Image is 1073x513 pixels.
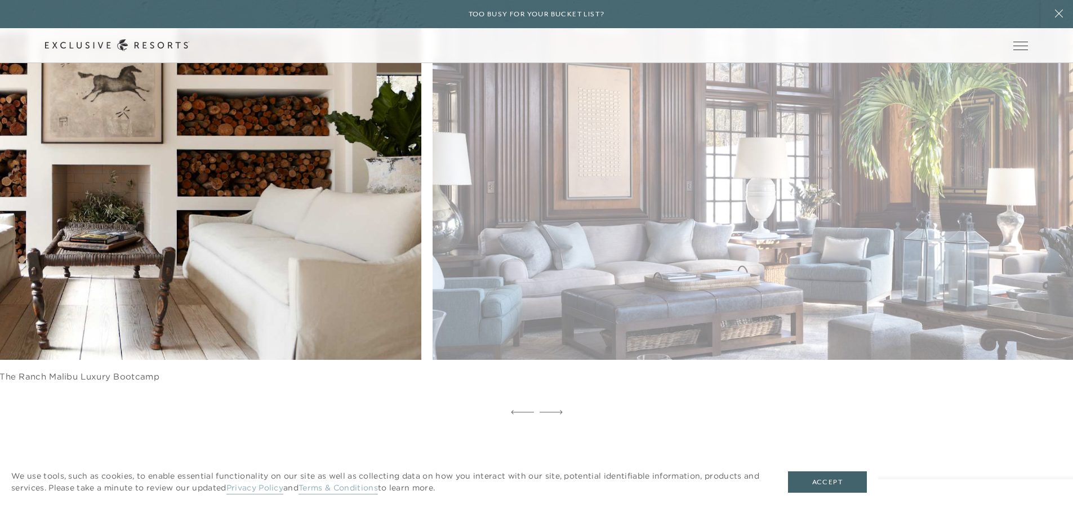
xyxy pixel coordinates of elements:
[1013,42,1028,50] button: Open navigation
[299,483,378,494] a: Terms & Conditions
[11,470,765,494] p: We use tools, such as cookies, to enable essential functionality on our site as well as collectin...
[226,483,283,494] a: Privacy Policy
[469,9,605,20] h6: Too busy for your bucket list?
[788,471,867,493] button: Accept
